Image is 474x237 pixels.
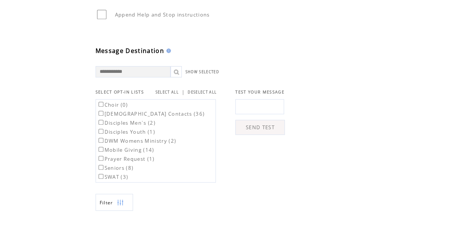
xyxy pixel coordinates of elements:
[97,137,176,144] label: DWM Womens Ministry (2)
[99,129,103,134] input: Disciples Youth (1)
[235,120,285,135] a: SEND TEST
[97,146,154,153] label: Mobile Giving (14)
[99,120,103,125] input: Disciples Men`s (2)
[117,194,124,211] img: filters.png
[115,11,210,18] span: Append Help and Stop instructions
[97,119,156,126] label: Disciples Men`s (2)
[99,165,103,170] input: Seniors (8)
[188,90,217,95] a: DESELECT ALL
[96,89,144,95] span: SELECT OPT-IN LISTS
[99,147,103,152] input: Mobile Giving (14)
[97,110,205,117] label: [DEMOGRAPHIC_DATA] Contacts (36)
[100,199,113,206] span: Show filters
[97,128,155,135] label: Disciples Youth (1)
[99,156,103,161] input: Prayer Request (1)
[97,174,129,180] label: SWAT (3)
[97,165,134,171] label: Seniors (8)
[185,69,219,74] a: SHOW SELECTED
[182,89,185,95] span: |
[99,138,103,143] input: DWM Womens Ministry (2)
[235,89,284,95] span: TEST YOUR MESSAGE
[99,102,103,107] input: Choir (0)
[97,155,155,162] label: Prayer Request (1)
[99,174,103,179] input: SWAT (3)
[97,101,128,108] label: Choir (0)
[96,47,164,55] span: Message Destination
[96,194,133,211] a: Filter
[164,48,171,53] img: help.gif
[156,90,179,95] a: SELECT ALL
[99,111,103,116] input: [DEMOGRAPHIC_DATA] Contacts (36)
